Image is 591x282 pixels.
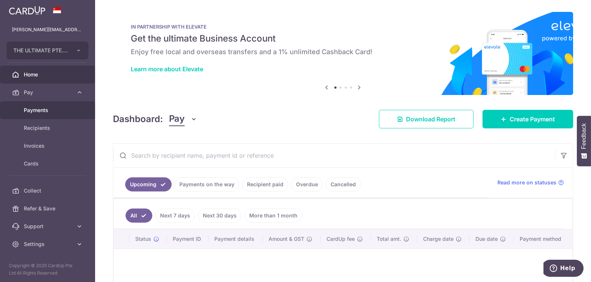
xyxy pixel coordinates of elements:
h6: Enjoy free local and overseas transfers and a 1% unlimited Cashback Card! [131,47,555,56]
span: Settings [24,240,73,248]
button: Feedback - Show survey [577,116,591,166]
span: Pay [24,89,73,96]
span: Total amt. [377,235,401,243]
a: Learn more about Elevate [131,65,203,73]
a: Upcoming [125,177,172,191]
a: Read more on statuses [497,179,564,186]
h4: Dashboard: [113,112,163,126]
th: Payment method [514,229,572,249]
a: Cancelled [326,177,361,191]
p: [PERSON_NAME][EMAIL_ADDRESS][DOMAIN_NAME] [12,26,83,33]
th: Payment details [208,229,263,249]
p: IN PARTNERSHIP WITH ELEVATE [131,24,555,30]
span: Create Payment [510,115,555,124]
span: Due date [475,235,498,243]
span: Charge date [423,235,454,243]
a: Download Report [379,110,474,128]
h5: Get the ultimate Business Account [131,33,555,45]
a: Overdue [291,177,323,191]
a: Next 7 days [155,209,195,223]
span: Refer & Save [24,205,73,212]
span: Amount & GST [269,235,304,243]
button: THE ULTIMATE PTE. LTD. [7,42,88,59]
span: Invoices [24,142,73,150]
a: Payments on the way [175,177,239,191]
button: Pay [169,112,198,126]
a: Recipient paid [242,177,288,191]
span: CardUp fee [327,235,355,243]
span: Support [24,223,73,230]
span: Cards [24,160,73,167]
th: Payment ID [167,229,208,249]
iframe: Opens a widget where you can find more information [543,260,584,278]
span: Payments [24,106,73,114]
span: Status [135,235,151,243]
input: Search by recipient name, payment id or reference [113,144,555,167]
a: Next 30 days [198,209,241,223]
span: Pay [169,112,185,126]
span: THE ULTIMATE PTE. LTD. [13,47,68,54]
a: More than 1 month [244,209,302,223]
a: All [126,209,152,223]
span: Recipients [24,124,73,132]
span: Collect [24,187,73,194]
span: Read more on statuses [497,179,556,186]
span: Home [24,71,73,78]
img: CardUp [9,6,45,15]
span: Download Report [406,115,455,124]
img: Renovation banner [113,12,573,95]
a: Create Payment [483,110,573,128]
span: Feedback [581,123,587,149]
